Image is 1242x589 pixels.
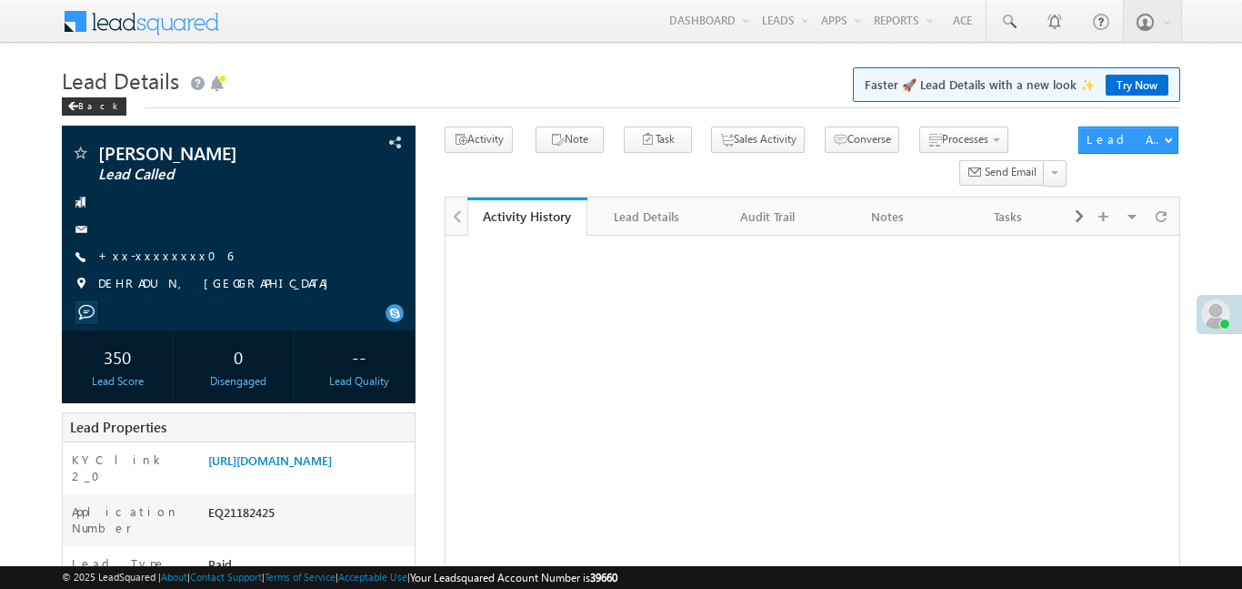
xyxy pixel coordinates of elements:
div: 350 [66,340,168,373]
div: EQ21182425 [204,503,415,529]
div: Audit Trail [723,206,812,228]
div: Disengaged [187,373,289,390]
a: Back [62,96,135,112]
span: 39660 [590,571,617,584]
label: Application Number [72,503,190,536]
a: About [161,571,187,583]
div: Lead Quality [308,373,410,390]
a: +xx-xxxxxxxx06 [98,248,233,263]
div: Paid [204,555,415,581]
button: Converse [825,127,899,153]
span: Processes [942,132,988,146]
a: Activity History [467,198,587,236]
div: -- [308,340,410,373]
button: Note [536,127,604,153]
button: Send Email [959,160,1045,187]
div: Tasks [963,206,1052,228]
a: Terms of Service [265,571,336,583]
div: Activity History [481,208,574,225]
label: KYC link 2_0 [72,452,190,484]
span: © 2025 LeadSquared | | | | | [62,569,617,586]
div: Lead Details [602,206,691,228]
a: Try Now [1106,75,1168,96]
div: Notes [843,206,932,228]
a: Notes [828,198,948,236]
button: Task [624,127,692,153]
span: DEHRADUN, [GEOGRAPHIC_DATA] [98,275,337,293]
a: Tasks [948,198,1068,236]
button: Lead Actions [1078,127,1178,154]
button: Activity [445,127,513,153]
a: Acceptable Use [338,571,407,583]
span: [PERSON_NAME] [98,144,316,162]
span: Lead Details [62,66,179,95]
button: Sales Activity [711,127,805,153]
a: Audit Trail [708,198,828,236]
a: [URL][DOMAIN_NAME] [208,452,332,468]
span: Your Leadsquared Account Number is [410,571,617,584]
span: Lead Properties [70,418,166,436]
span: Lead Called [98,166,316,184]
a: Contact Support [190,571,262,583]
div: Lead Actions [1087,131,1164,147]
button: Processes [919,127,1008,153]
a: Lead Details [587,198,707,236]
span: Faster 🚀 Lead Details with a new look ✨ [865,76,1168,94]
div: Lead Score [66,373,168,390]
div: 0 [187,340,289,373]
label: Lead Type [72,555,166,572]
div: Back [62,97,126,116]
span: Send Email [985,164,1037,180]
